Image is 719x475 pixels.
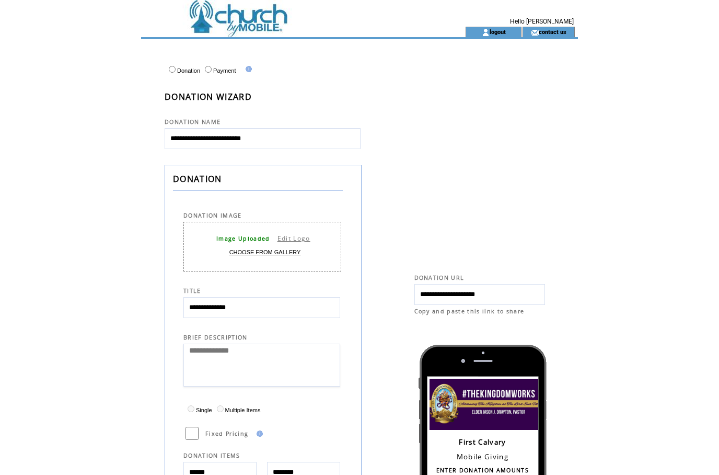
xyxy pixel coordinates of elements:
[214,407,261,413] label: Multiple Items
[242,66,252,72] img: help.gif
[183,452,240,459] span: DONATION ITEMS
[277,234,310,243] a: Edit Logo
[490,28,506,35] a: logout
[165,91,252,103] span: DONATION WIZARD
[205,66,212,73] input: Payment
[436,467,529,474] span: ENTER DONATION AMOUNTS
[183,334,248,341] span: BRIEF DESCRIPTION
[414,308,525,315] span: Copy and paste this link to share
[185,407,212,413] label: Single
[217,405,224,412] input: Multiple Items
[183,212,242,219] span: DONATION IMAGE
[459,437,506,447] span: First Calvary
[166,67,200,74] label: Donation
[427,377,542,432] img: Loading
[253,431,263,437] img: help.gif
[482,28,490,37] img: account_icon.gif
[205,430,248,437] span: Fixed Pricing
[539,28,566,35] a: contact us
[169,66,176,73] input: Donation
[229,249,301,255] a: CHOOSE FROM GALLERY
[531,28,539,37] img: contact_us_icon.gif
[510,18,574,25] span: Hello [PERSON_NAME]
[457,452,508,461] span: Mobile Giving
[183,287,201,295] span: TITLE
[414,274,465,281] span: DONATION URL
[165,118,221,126] span: DONATION NAME
[202,67,236,74] label: Payment
[216,235,270,242] span: Image Uploaded
[173,173,222,185] span: DONATION
[188,405,194,412] input: Single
